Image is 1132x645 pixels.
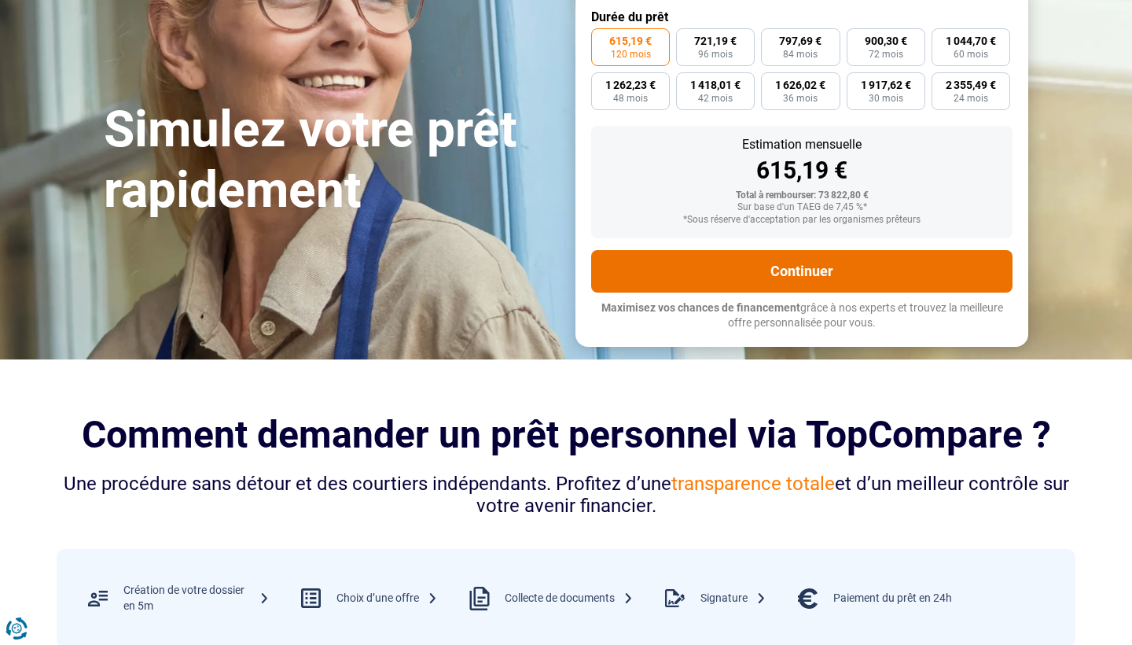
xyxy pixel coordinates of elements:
span: 60 mois [954,50,988,59]
span: 797,69 € [779,35,821,46]
span: 42 mois [698,94,733,103]
span: 1 262,23 € [605,79,656,90]
span: 84 mois [783,50,818,59]
span: 30 mois [869,94,903,103]
label: Durée du prêt [591,9,1013,24]
span: 120 mois [611,50,651,59]
span: 1 626,02 € [775,79,825,90]
span: 1 917,62 € [861,79,911,90]
div: Signature [700,591,766,606]
div: Choix d’une offre [336,591,438,606]
span: 1 044,70 € [946,35,996,46]
p: grâce à nos experts et trouvez la meilleure offre personnalisée pour vous. [591,300,1013,331]
span: 72 mois [869,50,903,59]
span: 1 418,01 € [690,79,741,90]
span: 2 355,49 € [946,79,996,90]
div: Total à rembourser: 73 822,80 € [604,190,1000,201]
span: transparence totale [671,473,835,495]
span: 24 mois [954,94,988,103]
div: Collecte de documents [505,591,634,606]
div: Création de votre dossier en 5m [123,583,270,614]
button: Continuer [591,250,1013,293]
h2: Comment demander un prêt personnel via TopCompare ? [57,413,1075,456]
div: 615,19 € [604,159,1000,182]
span: 48 mois [613,94,648,103]
div: Une procédure sans détour et des courtiers indépendants. Profitez d’une et d’un meilleur contrôle... [57,473,1075,518]
div: Sur base d'un TAEG de 7,45 %* [604,202,1000,213]
span: 615,19 € [609,35,652,46]
span: 96 mois [698,50,733,59]
span: 900,30 € [865,35,907,46]
div: Estimation mensuelle [604,138,1000,151]
h1: Simulez votre prêt rapidement [104,100,557,221]
span: 721,19 € [694,35,737,46]
span: 36 mois [783,94,818,103]
div: *Sous réserve d'acceptation par les organismes prêteurs [604,215,1000,226]
div: Paiement du prêt en 24h [833,591,952,606]
span: Maximisez vos chances de financement [601,301,800,314]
